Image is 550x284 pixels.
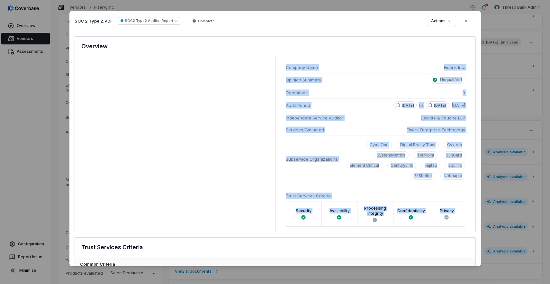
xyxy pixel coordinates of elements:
p: Netmagic [444,173,462,178]
label: Confidentiality [397,208,425,213]
span: Company Name [286,64,439,71]
label: Processing Integrity [361,206,389,216]
p: SOC 2 Type 2.PDF [75,18,113,24]
span: Fiserv, Inc. [444,64,465,71]
span: [DATE] [452,102,465,109]
span: Complete [198,18,215,24]
p: CyrusOne [370,142,389,147]
p: SystemMetrics [377,153,405,158]
span: Opinion Summary [286,77,327,83]
label: Availability [329,208,350,213]
span: to [419,102,423,109]
span: Actions [431,18,446,24]
label: Security [296,208,311,213]
h3: Trust Services Criteria [81,243,143,252]
h3: Overview [81,42,108,51]
button: SOC2 Type2 Auditor Report [118,17,180,25]
button: Actions [427,16,456,26]
span: Services Evaluated [286,127,324,133]
span: Audit Period [286,102,310,109]
div: Common Criteria [75,257,475,272]
p: Digital Realty Trust [400,142,436,147]
span: Exceptions [286,90,308,96]
p: Element Critical [350,163,379,168]
span: Trust Services Criteria [286,193,331,198]
p: Unqualified [440,77,462,82]
p: [DATE] [434,103,446,108]
label: Privacy [440,208,454,213]
p: Fujitsu [425,163,437,168]
p: Cyxtera [447,142,462,147]
p: [DATE] [402,103,414,108]
p: Equinix [448,163,462,168]
span: Deloitte & Touche LLP [421,115,465,121]
p: E-Shelter [414,173,432,178]
span: 0 [463,90,465,96]
span: Fiserv Enterprise Technology [407,127,465,133]
iframe: Preview [85,60,265,228]
span: Subservice Organizations [286,156,338,162]
p: CenturyLink [391,163,413,168]
span: Independent Service Auditor [286,115,343,121]
p: TierPoint [417,153,434,158]
p: SunGard [446,153,462,158]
